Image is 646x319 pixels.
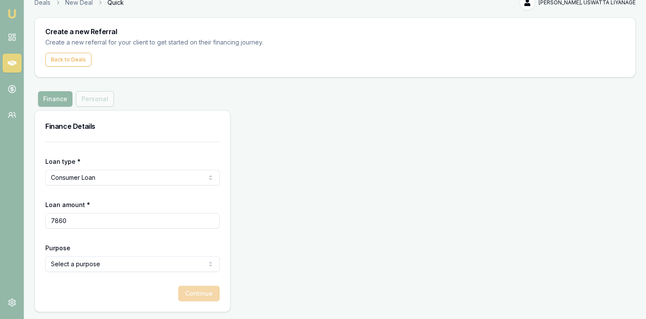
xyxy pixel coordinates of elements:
h3: Create a new Referral [45,28,625,35]
button: Finance [38,91,72,107]
label: Loan amount * [45,201,90,208]
img: emu-icon-u.png [7,9,17,19]
button: Back to Deals [45,53,91,67]
p: Create a new referral for your client to get started on their financing journey. [45,38,266,48]
h3: Finance Details [45,121,220,131]
label: Loan type * [45,158,81,165]
input: $ [45,213,220,229]
label: Purpose [45,244,70,252]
